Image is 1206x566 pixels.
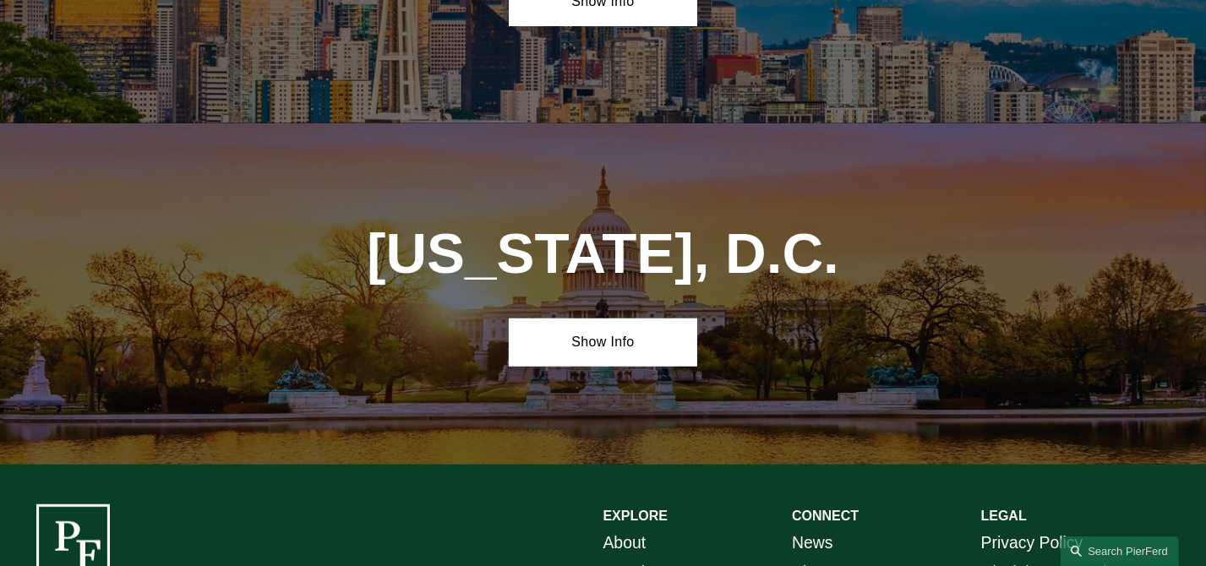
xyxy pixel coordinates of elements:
[981,528,1083,558] a: Privacy Policy
[981,509,1027,523] strong: LEGAL
[1061,536,1179,566] a: Search this site
[603,509,668,523] strong: EXPLORE
[603,528,647,558] a: About
[792,509,859,523] strong: CONNECT
[319,220,887,286] h1: [US_STATE], D.C.
[509,318,698,367] a: Show Info
[792,528,833,558] a: News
